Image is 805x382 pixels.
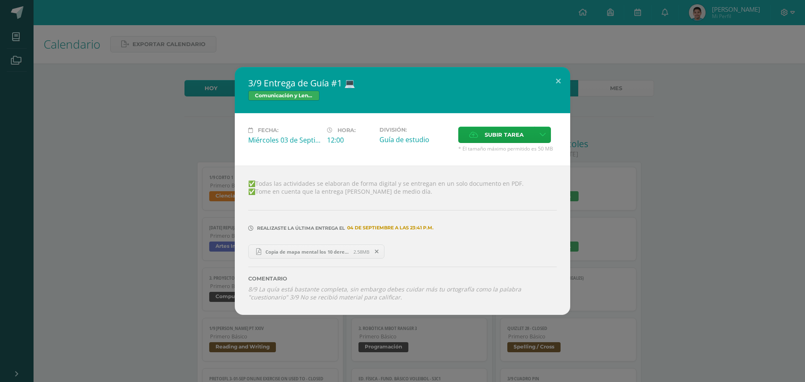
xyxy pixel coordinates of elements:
[248,285,521,301] i: 8/9 La quía está bastante completa, sin embargo debes cuidar más tu ortografía como la palabra "c...
[458,145,557,152] span: * El tamaño máximo permitido es 50 MB
[379,127,452,133] label: División:
[338,127,356,133] span: Hora:
[327,135,373,145] div: 12:00
[248,77,557,89] h2: 3/9 Entrega de Guía #1 💻
[248,91,319,101] span: Comunicación y Lenguaje
[248,244,384,259] a: Copia de mapa mental los 10 derechos.pdf 2.58MB
[353,249,369,255] span: 2.58MB
[258,127,278,133] span: Fecha:
[546,67,570,96] button: Close (Esc)
[248,275,557,282] label: Comentario
[248,135,320,145] div: Miércoles 03 de Septiembre
[235,166,570,315] div: ✅Todas las actividades se elaboran de forma digital y se entregan en un solo documento en PDF. ✅️...
[379,135,452,144] div: Guía de estudio
[370,247,384,256] span: Remover entrega
[257,225,345,231] span: Realizaste la última entrega el
[485,127,524,143] span: Subir tarea
[261,249,353,255] span: Copia de mapa mental los 10 derechos.pdf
